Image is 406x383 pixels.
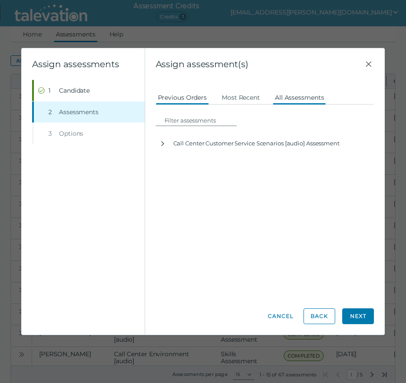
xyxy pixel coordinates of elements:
div: 2 [48,108,55,116]
div: 1 [48,86,55,95]
span: Assign assessment(s) [156,59,364,69]
button: All Assessments [273,89,326,105]
div: Call Center Customer Service Scenarios [audio] Assessment [170,136,374,150]
clr-wizard-title: Assign assessments [32,59,119,69]
nav: Wizard steps [32,80,145,144]
button: Previous Orders [156,89,209,105]
button: Cancel [265,308,296,324]
input: Filter assessments [161,115,237,126]
cds-icon: Completed [38,87,45,94]
button: Back [304,308,335,324]
button: Close [363,59,374,69]
button: Completed [34,80,145,101]
button: Most Recent [219,89,262,105]
button: 2Assessments [34,101,145,123]
span: Candidate [59,86,90,95]
button: Next [342,308,374,324]
span: Assessments [59,108,99,116]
